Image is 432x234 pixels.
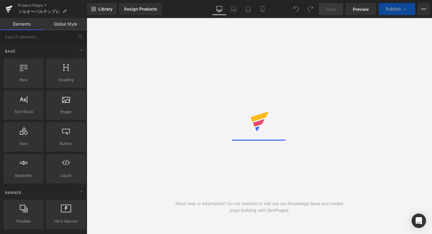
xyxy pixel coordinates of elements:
[124,7,157,11] div: Assign Products
[18,9,60,14] span: ソルオーバルテンプレ
[5,218,42,224] span: Parallax
[241,3,255,15] a: Tablet
[4,190,22,196] span: Banner
[5,109,42,115] span: Text Block
[48,172,84,179] span: Liquid
[304,3,316,15] button: Redo
[87,3,117,15] a: New Library
[346,3,376,15] a: Preview
[418,3,430,15] button: More
[18,3,87,8] a: Product Pages
[4,48,16,54] span: Base
[48,77,84,83] span: Heading
[412,214,426,228] div: Open Intercom Messenger
[48,140,84,147] span: Button
[48,109,84,115] span: Image
[326,6,336,12] span: Save
[43,18,87,30] a: Global Style
[5,77,42,83] span: Row
[386,7,401,11] span: Publish
[379,3,415,15] button: Publish
[255,3,270,15] a: Mobile
[173,200,346,214] div: Need help or information? Do not hesitate to visit out our Knowledge Base and master page buildin...
[5,172,42,179] span: Separator
[48,218,84,224] span: Hero Banner
[290,3,302,15] button: Undo
[353,6,369,12] span: Preview
[212,3,226,15] a: Desktop
[5,140,42,147] span: Icon
[98,6,112,12] span: Library
[226,3,241,15] a: Laptop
